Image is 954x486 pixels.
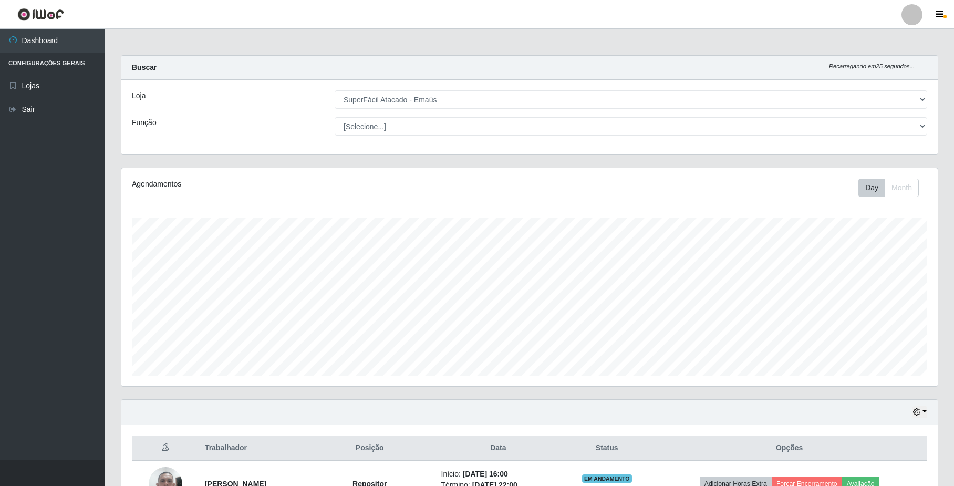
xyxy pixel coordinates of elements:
label: Função [132,117,157,128]
th: Posição [305,436,435,461]
i: Recarregando em 25 segundos... [829,63,915,69]
th: Trabalhador [199,436,305,461]
th: Status [562,436,652,461]
strong: Buscar [132,63,157,71]
th: Data [435,436,562,461]
img: CoreUI Logo [17,8,64,21]
label: Loja [132,90,146,101]
li: Início: [441,469,556,480]
div: First group [858,179,919,197]
button: Day [858,179,885,197]
button: Month [885,179,919,197]
span: EM ANDAMENTO [582,474,632,483]
div: Agendamentos [132,179,454,190]
th: Opções [652,436,927,461]
div: Toolbar with button groups [858,179,927,197]
time: [DATE] 16:00 [463,470,508,478]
